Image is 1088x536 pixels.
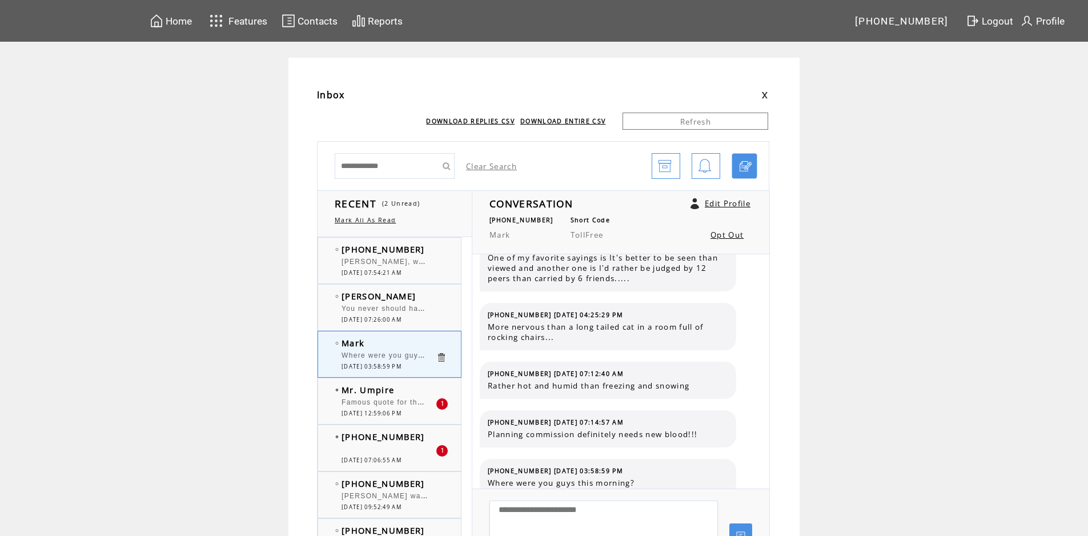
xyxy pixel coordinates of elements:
input: Submit [437,153,455,179]
a: Edit Profile [705,198,750,209]
span: [PHONE_NUMBER] [DATE] 04:25:29 PM [488,311,623,319]
a: Refresh [623,113,768,130]
img: bulletEmpty.png [335,529,339,532]
a: Click to edit user profile [690,198,699,209]
a: Mark All As Read [335,216,396,224]
a: Click to delete these messgaes [436,352,447,363]
span: [DATE] 12:59:06 PM [342,410,402,417]
img: bell.png [698,154,712,179]
span: [PERSON_NAME] [342,290,416,302]
span: [PHONE_NUMBER] [342,478,425,489]
span: One of my favorite sayings is It's better to be seen than viewed and another one is I'd rather be... [488,253,728,283]
span: Home [166,15,192,27]
span: [PHONE_NUMBER] [855,15,949,27]
span: Logout [982,15,1013,27]
span: [DATE] 07:06:55 AM [342,457,402,464]
span: Reports [368,15,403,27]
span: TollFree [571,230,604,240]
span: RECENT [335,197,376,210]
span: Mark [489,230,510,240]
img: bulletEmpty.png [335,295,339,298]
span: [DATE] 03:58:59 PM [342,363,402,370]
a: DOWNLOAD ENTIRE CSV [520,117,605,125]
span: Planning commission definitely needs new blood!!! [488,429,728,439]
span: Famous quote for the day........... "No, but go ahead" lol [342,395,552,407]
img: profile.svg [1020,14,1034,28]
img: bulletFull.png [335,389,339,391]
a: Home [148,12,194,30]
img: home.svg [150,14,163,28]
span: [PHONE_NUMBER] [DATE] 07:12:40 AM [488,370,624,378]
span: You never should have never said anything about the raccoons, trapped them, and taken [PERSON_NAM... [342,302,983,313]
span: [PHONE_NUMBER] [DATE] 07:14:57 AM [488,418,624,426]
a: Features [204,10,269,32]
span: [PHONE_NUMBER] [342,243,425,255]
img: bulletEmpty.png [335,342,339,345]
span: [PHONE_NUMBER] [342,525,425,536]
span: CONVERSATION [489,197,573,210]
span: Mr. Umpire [342,384,394,395]
img: exit.svg [966,14,979,28]
span: Mark [342,337,364,349]
a: DOWNLOAD REPLIES CSV [426,117,515,125]
span: [PHONE_NUMBER] [DATE] 03:58:59 PM [488,467,623,475]
span: [DATE] 07:26:00 AM [342,316,402,323]
img: bulletEmpty.png [335,482,339,485]
span: [PHONE_NUMBER] [342,431,425,442]
a: Reports [350,12,404,30]
span: Short Code [571,216,610,224]
span: Where were you guys this morning? [342,349,476,360]
span: Where were you guys this morning? [488,478,728,488]
span: [PERSON_NAME], we take care of it all in [GEOGRAPHIC_DATA]! [342,255,589,266]
img: chart.svg [352,14,366,28]
img: bulletFull.png [335,435,339,438]
span: Rather hot and humid than freezing and snowing [488,381,728,391]
img: bulletEmpty.png [335,248,339,251]
span: [PHONE_NUMBER] [489,216,553,224]
a: Clear Search [466,161,517,171]
img: features.svg [206,11,226,30]
span: (2 Unread) [382,199,420,207]
span: [DATE] 09:52:49 AM [342,503,402,511]
div: 1 [436,398,448,410]
span: [DATE] 07:54:21 AM [342,269,402,277]
span: [PERSON_NAME] was known as the "Coroner to the Stars [342,489,560,501]
span: Profile [1036,15,1065,27]
a: Contacts [280,12,339,30]
span: More nervous than a long tailed cat in a room full of rocking chairs... [488,322,728,342]
a: Opt Out [710,230,744,240]
a: Click to start a chat with mobile number by SMS [732,153,757,179]
span: Inbox [317,89,345,101]
span: Features [228,15,267,27]
span: Contacts [298,15,338,27]
img: contacts.svg [282,14,295,28]
a: Logout [964,12,1018,30]
a: Profile [1018,12,1066,30]
div: 1 [436,445,448,457]
img: archive.png [658,154,672,179]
